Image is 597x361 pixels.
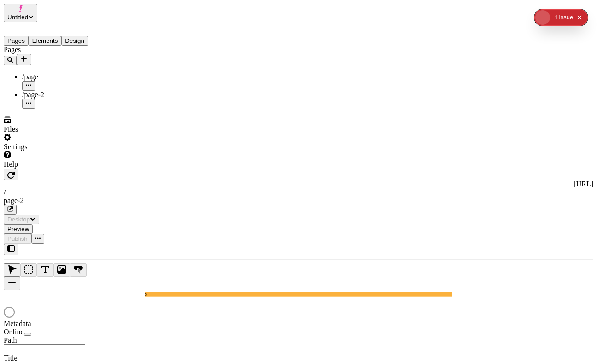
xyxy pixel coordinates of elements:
[61,36,88,46] button: Design
[4,46,114,54] div: Pages
[4,160,114,169] div: Help
[4,4,37,22] button: Untitled
[22,73,38,81] span: /page
[17,54,31,65] button: Add new
[53,263,70,277] button: Image
[7,216,30,223] span: Desktop
[4,224,33,234] button: Preview
[70,263,87,277] button: Button
[7,226,29,233] span: Preview
[4,180,593,188] div: [URL]
[4,320,114,328] div: Metadata
[4,215,39,224] button: Desktop
[4,336,17,344] span: Path
[4,234,31,244] button: Publish
[37,263,53,277] button: Text
[7,235,28,242] span: Publish
[29,36,62,46] button: Elements
[145,292,452,296] div: S
[4,328,24,336] span: Online
[4,143,114,151] div: Settings
[7,14,28,21] span: Untitled
[20,263,37,277] button: Box
[4,188,593,197] div: /
[22,91,44,99] span: /page-2
[4,197,593,205] div: page-2
[4,36,29,46] button: Pages
[4,125,114,134] div: Files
